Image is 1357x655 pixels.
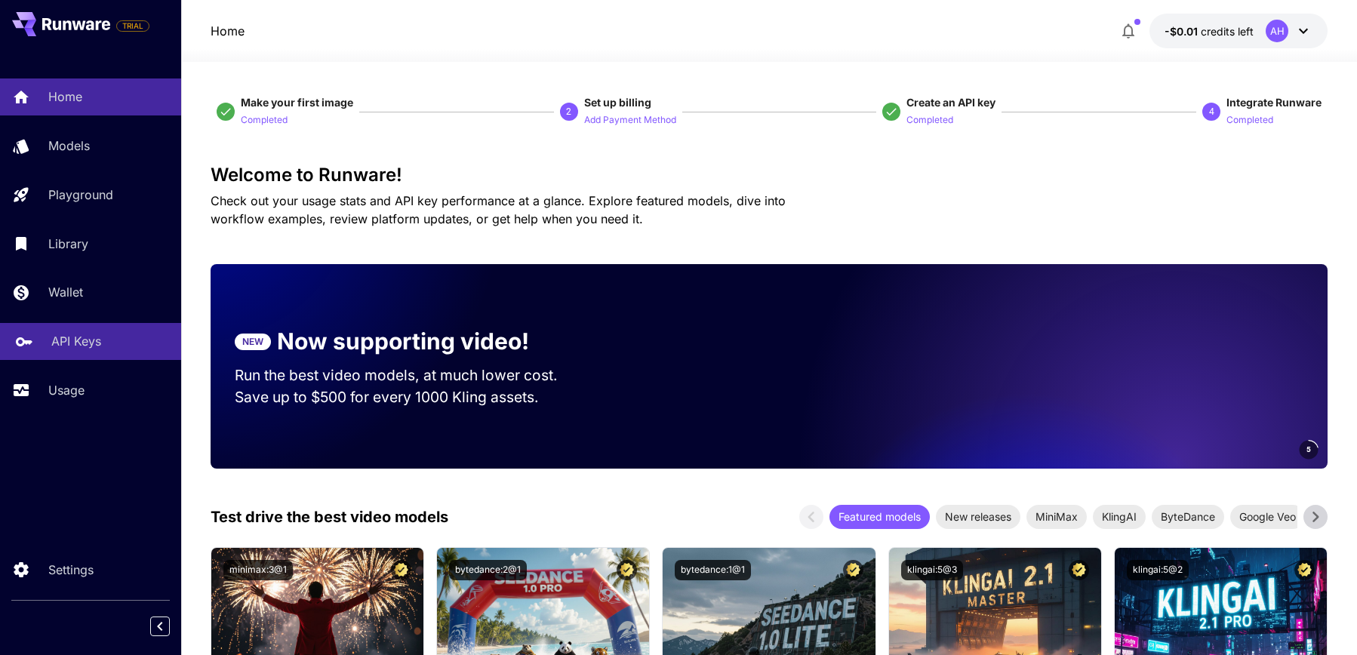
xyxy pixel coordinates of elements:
[150,617,170,636] button: Collapse sidebar
[1093,505,1146,529] div: KlingAI
[906,110,953,128] button: Completed
[1069,560,1089,580] button: Certified Model – Vetted for best performance and includes a commercial license.
[48,88,82,106] p: Home
[901,560,963,580] button: klingai:5@3
[211,22,245,40] nav: breadcrumb
[277,324,529,358] p: Now supporting video!
[1306,444,1311,455] span: 5
[48,283,83,301] p: Wallet
[617,560,637,580] button: Certified Model – Vetted for best performance and includes a commercial license.
[829,509,930,524] span: Featured models
[1294,560,1315,580] button: Certified Model – Vetted for best performance and includes a commercial license.
[116,17,149,35] span: Add your payment card to enable full platform functionality.
[391,560,411,580] button: Certified Model – Vetted for best performance and includes a commercial license.
[936,509,1020,524] span: New releases
[117,20,149,32] span: TRIAL
[1201,25,1254,38] span: credits left
[843,560,863,580] button: Certified Model – Vetted for best performance and includes a commercial license.
[48,381,85,399] p: Usage
[241,96,353,109] span: Make your first image
[241,110,288,128] button: Completed
[235,364,586,386] p: Run the best video models, at much lower cost.
[48,186,113,204] p: Playground
[211,22,245,40] a: Home
[242,335,263,349] p: NEW
[1226,96,1322,109] span: Integrate Runware
[584,96,651,109] span: Set up billing
[1230,505,1305,529] div: Google Veo
[1152,509,1224,524] span: ByteDance
[1226,113,1273,128] p: Completed
[675,560,751,580] button: bytedance:1@1
[235,386,586,408] p: Save up to $500 for every 1000 Kling assets.
[1165,25,1201,38] span: -$0.01
[223,560,293,580] button: minimax:3@1
[1209,105,1214,118] p: 4
[211,506,448,528] p: Test drive the best video models
[51,332,101,350] p: API Keys
[1230,509,1305,524] span: Google Veo
[48,137,90,155] p: Models
[48,235,88,253] p: Library
[1026,505,1087,529] div: MiniMax
[211,193,786,226] span: Check out your usage stats and API key performance at a glance. Explore featured models, dive int...
[162,613,181,640] div: Collapse sidebar
[829,505,930,529] div: Featured models
[584,110,676,128] button: Add Payment Method
[241,113,288,128] p: Completed
[906,113,953,128] p: Completed
[1093,509,1146,524] span: KlingAI
[936,505,1020,529] div: New releases
[1226,110,1273,128] button: Completed
[1266,20,1288,42] div: AH
[1152,505,1224,529] div: ByteDance
[1149,14,1328,48] button: -$0.0059AH
[566,105,571,118] p: 2
[906,96,995,109] span: Create an API key
[1165,23,1254,39] div: -$0.0059
[449,560,527,580] button: bytedance:2@1
[48,561,94,579] p: Settings
[1127,560,1189,580] button: klingai:5@2
[584,113,676,128] p: Add Payment Method
[1026,509,1087,524] span: MiniMax
[211,165,1328,186] h3: Welcome to Runware!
